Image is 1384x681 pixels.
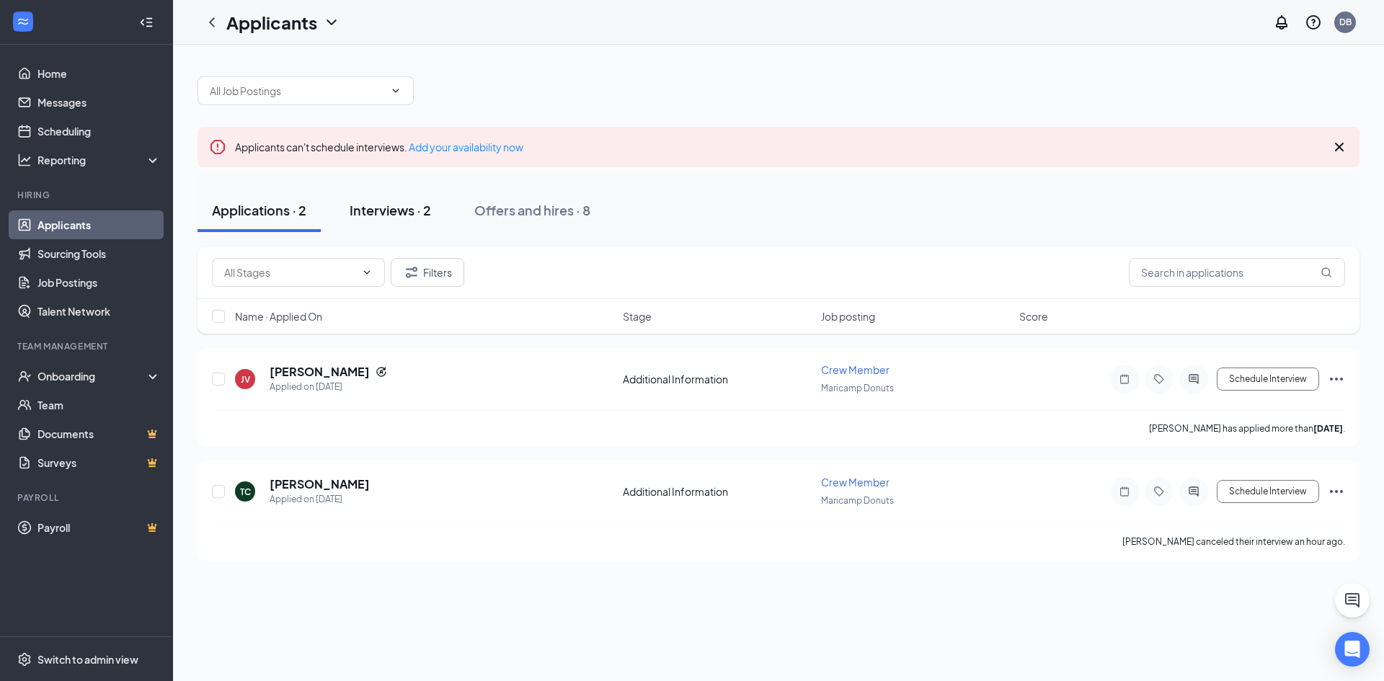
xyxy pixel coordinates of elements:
a: PayrollCrown [37,513,161,542]
span: Crew Member [821,363,890,376]
button: Schedule Interview [1217,368,1319,391]
span: Maricamp Donuts [821,495,894,506]
span: Applicants can't schedule interviews. [235,141,523,153]
svg: Tag [1150,486,1168,497]
svg: MagnifyingGlass [1321,267,1332,278]
div: [PERSON_NAME] canceled their interview an hour ago. [1122,535,1345,549]
input: All Job Postings [210,83,384,99]
b: [DATE] [1313,423,1343,434]
span: Crew Member [821,476,890,489]
button: Filter Filters [391,258,464,287]
span: Stage [623,309,652,324]
a: Team [37,391,161,419]
div: Applications · 2 [212,201,306,219]
svg: Note [1116,486,1133,497]
span: Maricamp Donuts [821,383,894,393]
a: Applicants [37,210,161,239]
svg: ChevronDown [361,267,373,278]
svg: Filter [403,264,420,281]
div: Offers and hires · 8 [474,201,590,219]
svg: Cross [1331,138,1348,156]
div: Payroll [17,491,158,504]
svg: Analysis [17,153,32,167]
svg: Settings [17,652,32,667]
div: Hiring [17,189,158,201]
div: Additional Information [623,484,812,499]
div: Additional Information [623,372,812,386]
svg: Tag [1150,373,1168,385]
div: TC [240,486,251,498]
a: Talent Network [37,297,161,326]
svg: ActiveChat [1185,486,1202,497]
svg: ChatActive [1344,592,1361,609]
button: Schedule Interview [1217,480,1319,503]
div: Team Management [17,340,158,352]
svg: Ellipses [1328,370,1345,388]
button: ChatActive [1335,583,1370,618]
a: Home [37,59,161,88]
div: Onboarding [37,369,148,383]
svg: Notifications [1273,14,1290,31]
h5: [PERSON_NAME] [270,364,370,380]
svg: ActiveChat [1185,373,1202,385]
div: DB [1339,16,1352,28]
svg: Reapply [376,366,387,378]
svg: ChevronDown [390,85,402,97]
svg: Error [209,138,226,156]
svg: UserCheck [17,369,32,383]
a: DocumentsCrown [37,419,161,448]
div: Applied on [DATE] [270,380,387,394]
svg: ChevronDown [323,14,340,31]
p: [PERSON_NAME] has applied more than . [1149,422,1345,435]
svg: Note [1116,373,1133,385]
input: All Stages [224,264,355,280]
a: Sourcing Tools [37,239,161,268]
span: Name · Applied On [235,309,322,324]
svg: WorkstreamLogo [16,14,30,29]
div: Applied on [DATE] [270,492,370,507]
a: Add your availability now [409,141,523,153]
a: SurveysCrown [37,448,161,477]
a: Scheduling [37,117,161,146]
svg: Ellipses [1328,483,1345,500]
span: Job posting [821,309,875,324]
input: Search in applications [1129,258,1345,287]
svg: QuestionInfo [1305,14,1322,31]
span: Score [1019,309,1048,324]
h1: Applicants [226,10,317,35]
svg: Collapse [139,15,154,30]
svg: ChevronLeft [203,14,221,31]
div: JV [241,373,250,386]
a: Job Postings [37,268,161,297]
a: Messages [37,88,161,117]
div: Open Intercom Messenger [1335,632,1370,667]
div: Switch to admin view [37,652,138,667]
h5: [PERSON_NAME] [270,476,370,492]
div: Reporting [37,153,161,167]
div: Interviews · 2 [350,201,431,219]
